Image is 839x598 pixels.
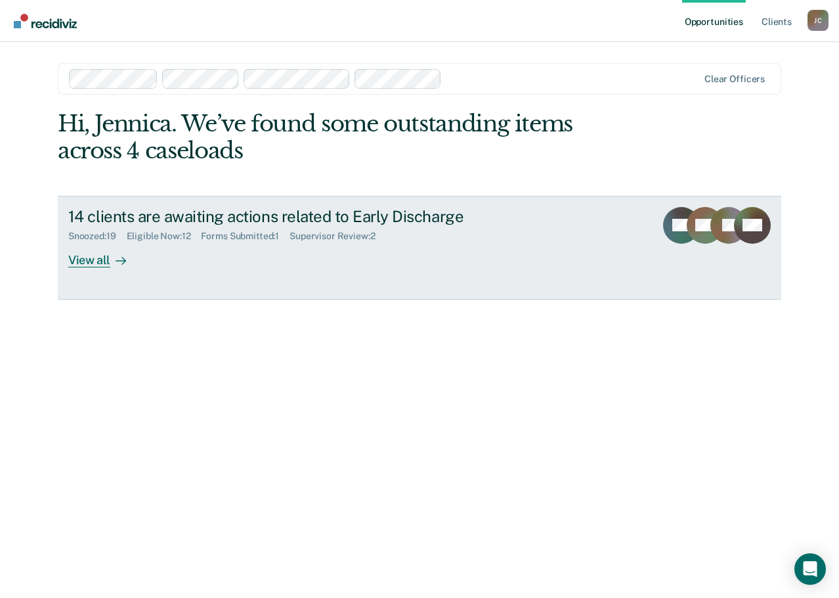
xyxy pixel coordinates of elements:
[807,10,828,31] div: J C
[201,231,290,242] div: Forms Submitted : 1
[68,231,127,242] div: Snoozed : 19
[127,231,202,242] div: Eligible Now : 12
[794,553,826,585] div: Open Intercom Messenger
[58,196,781,300] a: 14 clients are awaiting actions related to Early DischargeSnoozed:19Eligible Now:12Forms Submitte...
[807,10,828,31] button: Profile dropdown button
[68,242,142,267] div: View all
[14,14,77,28] img: Recidiviz
[58,110,637,164] div: Hi, Jennica. We’ve found some outstanding items across 4 caseloads
[68,207,529,226] div: 14 clients are awaiting actions related to Early Discharge
[704,74,765,85] div: Clear officers
[290,231,385,242] div: Supervisor Review : 2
